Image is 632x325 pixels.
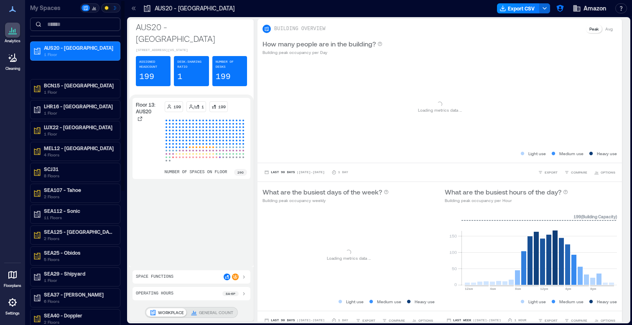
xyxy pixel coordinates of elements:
a: Settings [3,292,23,318]
p: BCN15 - [GEOGRAPHIC_DATA] [44,82,114,89]
p: Floorplans [4,283,21,288]
a: Cleaning [2,48,23,74]
p: 8a - 6p [226,291,235,296]
p: 8 Floors [44,172,114,179]
p: Building peak occupancy per Hour [445,197,568,204]
p: 1 Floor [44,89,114,95]
text: 12am [465,287,473,291]
p: AUS20 - [GEOGRAPHIC_DATA] [136,21,247,44]
button: COMPARE [563,168,589,177]
p: [STREET_ADDRESS][US_STATE] [136,48,247,53]
tspan: 150 [449,233,457,238]
text: 8am [515,287,521,291]
tspan: 50 [452,266,457,271]
button: OPTIONS [592,316,617,325]
button: COMPARE [380,316,407,325]
p: 290 [237,170,244,175]
p: Cleaning [5,66,20,71]
span: EXPORT [362,318,375,323]
p: Settings [5,311,20,316]
p: 6 Floors [44,298,114,305]
button: Last 90 Days |[DATE]-[DATE] [262,316,326,325]
span: OPTIONS [418,318,433,323]
a: Analytics [2,20,23,46]
p: SEA29 - Shipyard [44,270,114,277]
p: SEA40 - Doppler [44,312,114,319]
p: Medium use [377,298,401,305]
p: What are the busiest hours of the day? [445,187,561,197]
p: Heavy use [597,150,617,157]
p: 11 Floors [44,214,114,221]
p: 199 [139,71,154,83]
p: Heavy use [415,298,435,305]
button: Export CSV [497,3,540,13]
p: Avg [605,26,613,32]
p: WORKPLACE [158,309,184,316]
p: Assigned Headcount [139,59,167,69]
p: 1 [201,103,204,110]
p: 1 Day [338,318,348,323]
p: 199 [218,103,226,110]
button: EXPORT [536,168,559,177]
p: Medium use [559,150,584,157]
p: What are the busiest days of the week? [262,187,382,197]
p: Operating Hours [136,290,173,297]
button: OPTIONS [592,168,617,177]
p: Loading metrics data ... [327,255,371,261]
p: Desk-sharing ratio [177,59,205,69]
button: EXPORT [354,316,377,325]
span: COMPARE [571,170,587,175]
p: 1 Day [338,170,348,175]
p: LUX22 - [GEOGRAPHIC_DATA] [44,124,114,131]
p: 1 [177,71,182,83]
p: SEA107 - Tahoe [44,187,114,193]
p: AUS20 - [GEOGRAPHIC_DATA] [155,4,234,13]
p: Analytics [5,38,20,44]
p: AUS20 - [GEOGRAPHIC_DATA] [44,44,114,51]
p: How many people are in the building? [262,39,376,49]
span: COMPARE [571,318,587,323]
button: Amazon [570,2,609,15]
p: SCJ31 [44,166,114,172]
p: 5 Floors [44,256,114,263]
p: Heavy use [597,298,617,305]
span: OPTIONS [601,318,615,323]
p: 1 Hour [514,318,526,323]
p: 1 Floor [44,51,114,58]
p: 1 Floor [44,110,114,116]
p: 199 [173,103,181,110]
span: Amazon [584,4,606,13]
p: My Spaces [30,4,79,12]
button: Last 90 Days |[DATE]-[DATE] [262,168,326,177]
p: Light use [346,298,364,305]
p: SEA125 - [GEOGRAPHIC_DATA] [44,228,114,235]
span: EXPORT [545,318,558,323]
p: 1 Floor [44,131,114,137]
span: COMPARE [389,318,405,323]
text: 8pm [590,287,596,291]
p: 199 [216,71,231,83]
a: Floorplans [1,265,24,291]
p: SEA25 - Obidos [44,249,114,256]
p: Floor 13: AUS20 [136,101,161,115]
p: 4 Floors [44,151,114,158]
button: COMPARE [563,316,589,325]
p: Light use [528,298,546,305]
p: 2 Floors [44,235,114,242]
p: Space Functions [136,274,173,280]
span: OPTIONS [601,170,615,175]
p: / [194,103,195,110]
p: 1 Floor [44,277,114,284]
span: EXPORT [545,170,558,175]
p: BUILDING OVERVIEW [274,26,325,32]
p: Loading metrics data ... [418,107,462,113]
p: SEA37 - [PERSON_NAME] [44,291,114,298]
p: MEL12 - [GEOGRAPHIC_DATA] [44,145,114,151]
p: LHR16 - [GEOGRAPHIC_DATA] [44,103,114,110]
p: 2 Floors [44,193,114,200]
p: number of spaces on floor [165,169,227,176]
button: EXPORT [536,316,559,325]
text: 4am [490,287,496,291]
p: Medium use [559,298,584,305]
button: Last Week |[DATE]-[DATE] [445,316,502,325]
